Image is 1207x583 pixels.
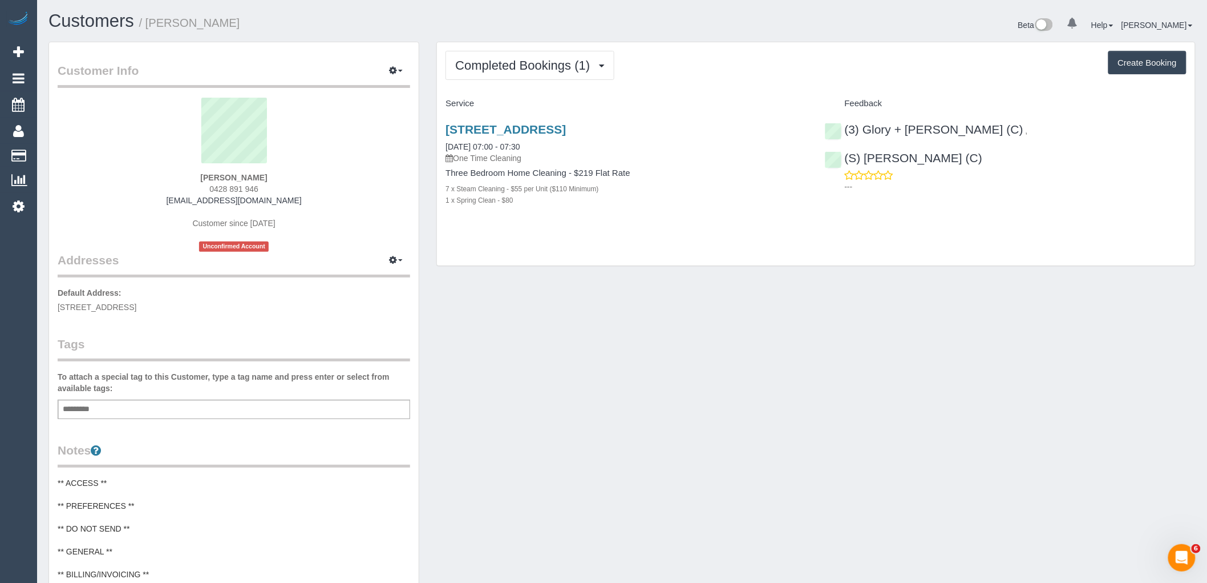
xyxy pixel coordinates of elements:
[139,17,240,29] small: / [PERSON_NAME]
[455,58,596,73] span: Completed Bookings (1)
[1091,21,1113,30] a: Help
[48,11,134,31] a: Customers
[200,173,267,182] strong: [PERSON_NAME]
[445,168,807,178] h4: Three Bedroom Home Cleaning - $219 Flat Rate
[1034,18,1053,33] img: New interface
[58,336,410,361] legend: Tags
[1108,51,1186,75] button: Create Booking
[825,123,1023,136] a: (3) Glory + [PERSON_NAME] (C)
[193,219,276,228] span: Customer since [DATE]
[7,11,30,27] img: Automaid Logo
[58,62,410,88] legend: Customer Info
[58,371,410,394] label: To attach a special tag to this Customer, type a tag name and press enter or select from availabl...
[445,185,598,193] small: 7 x Steam Cleaning - $55 per Unit ($110 Minimum)
[445,51,614,80] button: Completed Bookings (1)
[445,99,807,108] h4: Service
[209,184,258,194] span: 0428 891 946
[445,152,807,164] p: One Time Cleaning
[167,196,302,205] a: [EMAIL_ADDRESS][DOMAIN_NAME]
[1026,126,1028,135] span: ,
[445,123,566,136] a: [STREET_ADDRESS]
[445,142,520,151] a: [DATE] 07:00 - 07:30
[825,151,983,164] a: (S) [PERSON_NAME] (C)
[58,287,121,299] label: Default Address:
[58,303,136,312] span: [STREET_ADDRESS]
[1192,544,1201,553] span: 6
[825,99,1186,108] h4: Feedback
[58,442,410,468] legend: Notes
[1121,21,1193,30] a: [PERSON_NAME]
[1168,544,1196,572] iframe: Intercom live chat
[445,196,513,204] small: 1 x Spring Clean - $80
[845,181,1186,192] p: ---
[199,242,269,251] span: Unconfirmed Account
[1018,21,1054,30] a: Beta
